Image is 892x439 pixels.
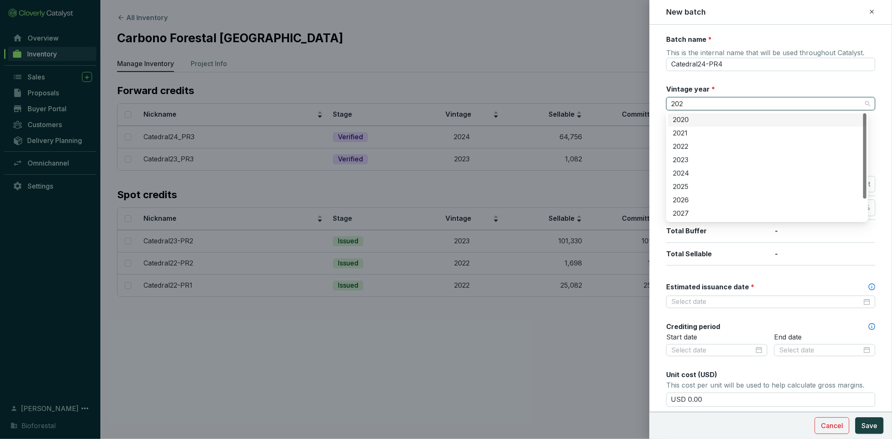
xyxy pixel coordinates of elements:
div: 2020 [673,115,861,125]
input: Select date [779,346,862,355]
span: Cancel [821,421,843,431]
div: 2020 [668,113,866,127]
div: 2023 [668,153,866,167]
input: Select date [671,346,754,355]
div: 2022 [668,140,866,153]
label: Crediting period [666,322,720,331]
div: 2021 [668,127,866,140]
span: t [868,180,870,189]
p: End date [774,333,875,342]
div: 2027 [668,207,866,220]
div: 2025 [668,180,866,194]
div: 2025 [673,182,861,191]
div: 2024 [673,169,861,178]
div: 2024 [668,167,866,180]
div: 2023 [673,156,861,165]
span: This is the internal name that will be used throughout Catalyst. [666,48,864,59]
div: 2022 [673,142,861,151]
label: Estimated issuance date [666,282,754,291]
input: Select date [671,297,862,306]
div: 2027 [673,209,861,218]
p: This cost per unit will be used to help calculate gross margins. [666,379,875,391]
h2: New batch [667,7,706,18]
label: Vintage year [666,84,715,94]
p: Total Sellable [666,250,767,259]
button: Cancel [815,417,849,434]
button: Save [855,417,884,434]
input: Enter cost [666,393,875,407]
p: Start date [666,333,767,342]
div: 2026 [668,194,866,207]
label: Batch name [666,35,712,44]
span: Unit cost (USD) [666,370,717,379]
p: - [775,227,875,236]
p: - [775,250,875,259]
p: Total Buffer [666,227,767,236]
div: 2026 [673,196,861,205]
div: 2021 [673,129,861,138]
span: Save [861,421,877,431]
